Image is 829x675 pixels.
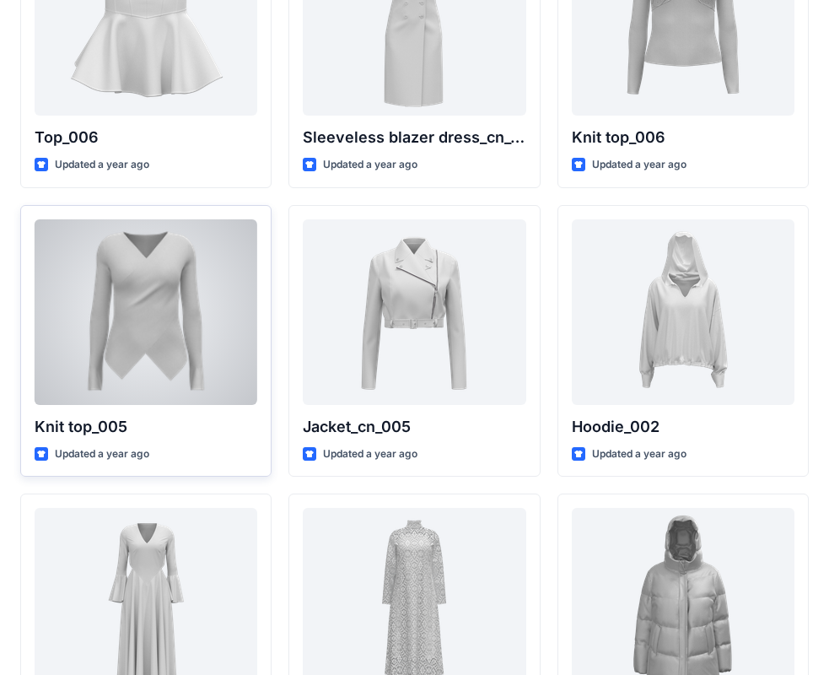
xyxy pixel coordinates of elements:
p: Knit top_005 [35,415,257,439]
a: Jacket_cn_005 [303,219,525,405]
a: Knit top_005 [35,219,257,405]
p: Sleeveless blazer dress_cn_001 [303,126,525,149]
p: Updated a year ago [55,445,149,463]
p: Updated a year ago [592,445,686,463]
p: Updated a year ago [55,156,149,174]
p: Knit top_006 [572,126,794,149]
a: Hoodie_002 [572,219,794,405]
p: Jacket_cn_005 [303,415,525,439]
p: Updated a year ago [592,156,686,174]
p: Top_006 [35,126,257,149]
p: Updated a year ago [323,156,417,174]
p: Updated a year ago [323,445,417,463]
p: Hoodie_002 [572,415,794,439]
